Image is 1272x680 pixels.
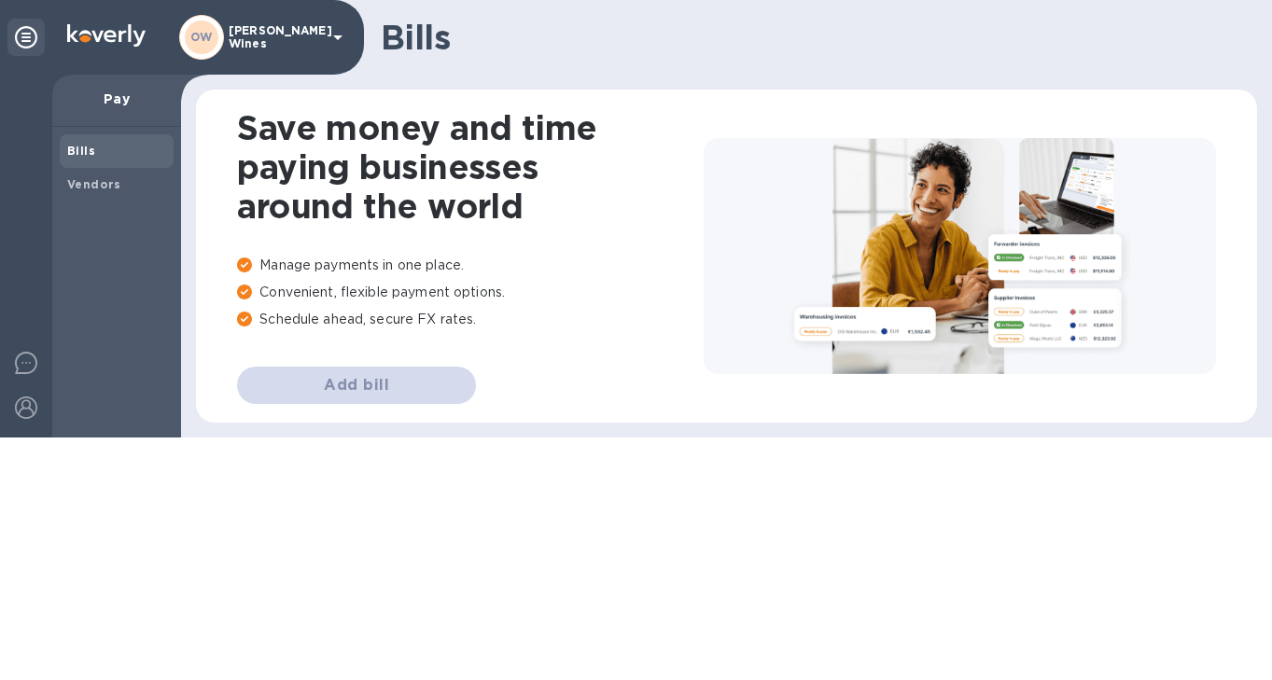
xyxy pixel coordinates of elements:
[67,90,166,108] p: Pay
[237,283,704,302] p: Convenient, flexible payment options.
[229,24,322,50] p: [PERSON_NAME] Wines
[67,24,146,47] img: Logo
[237,256,704,275] p: Manage payments in one place.
[190,30,213,44] b: OW
[67,177,121,191] b: Vendors
[381,18,1242,57] h1: Bills
[67,144,95,158] b: Bills
[7,19,45,56] div: Unpin categories
[237,108,704,226] h1: Save money and time paying businesses around the world
[237,310,704,329] p: Schedule ahead, secure FX rates.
